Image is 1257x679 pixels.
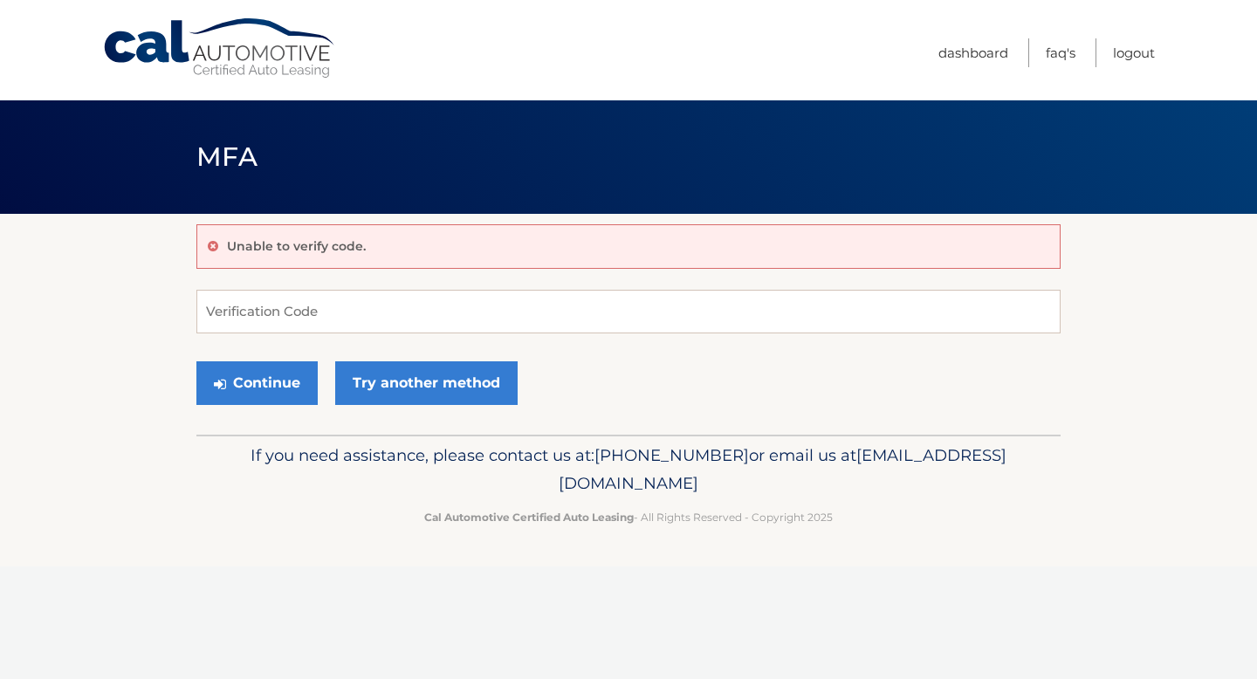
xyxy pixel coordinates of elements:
a: Cal Automotive [102,17,338,79]
input: Verification Code [196,290,1061,333]
span: [EMAIL_ADDRESS][DOMAIN_NAME] [559,445,1006,493]
a: Dashboard [938,38,1008,67]
p: If you need assistance, please contact us at: or email us at [208,442,1049,497]
button: Continue [196,361,318,405]
p: - All Rights Reserved - Copyright 2025 [208,508,1049,526]
a: FAQ's [1046,38,1075,67]
strong: Cal Automotive Certified Auto Leasing [424,511,634,524]
a: Logout [1113,38,1155,67]
a: Try another method [335,361,518,405]
span: [PHONE_NUMBER] [594,445,749,465]
span: MFA [196,141,258,173]
p: Unable to verify code. [227,238,366,254]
